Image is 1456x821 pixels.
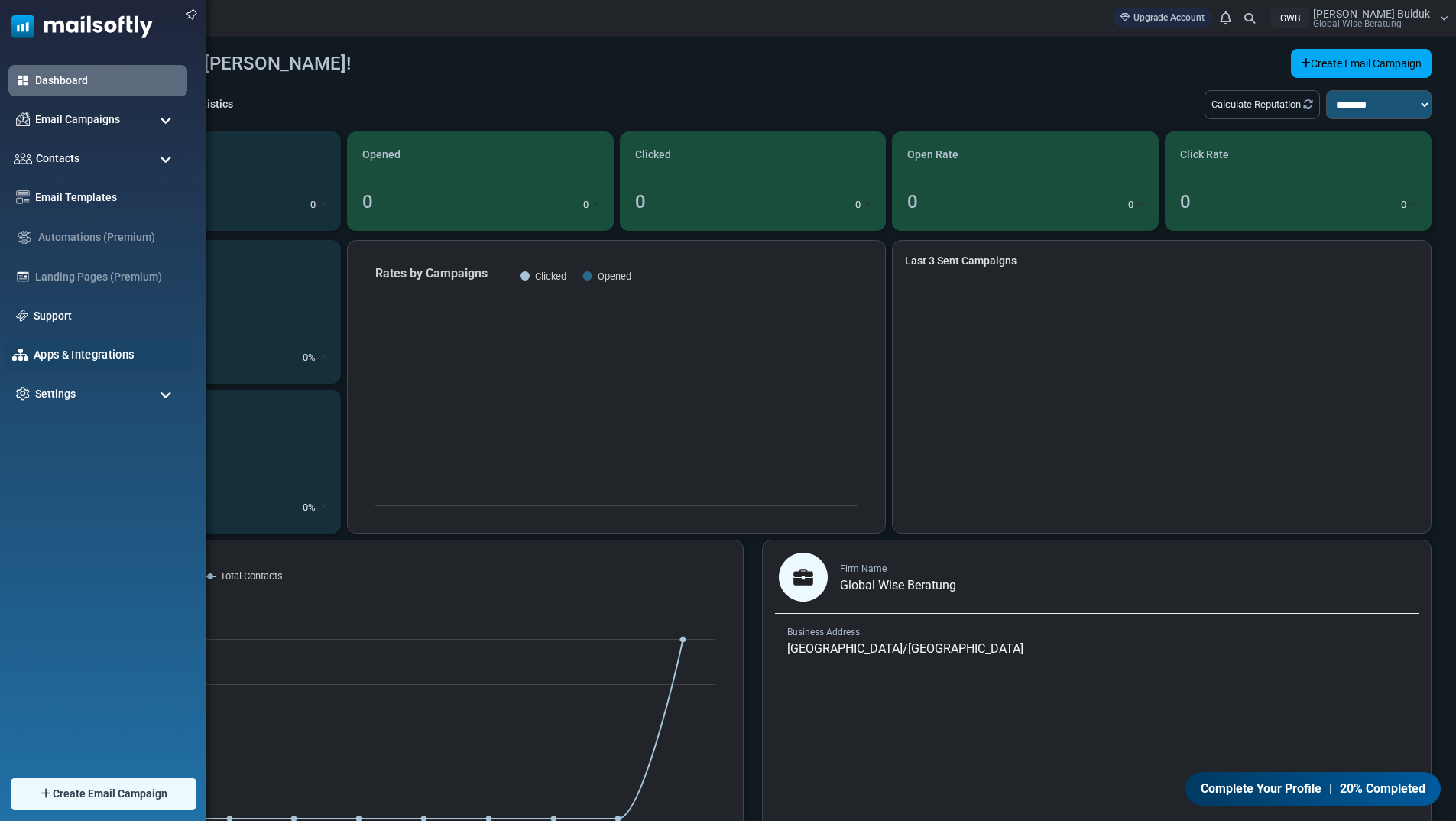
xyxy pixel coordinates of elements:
[375,266,488,281] text: Rates by Campaigns
[907,147,958,163] span: Open Rate
[220,570,283,582] text: Total Contacts
[16,73,30,87] img: dashboard-icon-active.svg
[16,270,30,284] img: landing_pages.svg
[1205,90,1320,119] div: Calculate Reputation
[35,190,180,206] a: Email Templates
[1271,8,1309,28] div: GWB
[907,188,918,216] div: 0
[1201,780,1321,798] span: Complete Your Profile
[1128,197,1133,213] p: 0
[1113,8,1212,28] a: Upgrade Account
[362,147,400,163] span: Opened
[1329,780,1332,798] span: |
[535,271,566,282] text: Clicked
[855,197,861,213] p: 0
[16,229,33,246] img: workflow.svg
[34,346,183,363] a: Apps & Integrations
[303,500,308,515] p: 0
[905,253,1419,269] a: Last 3 Sent Campaigns
[303,350,308,365] p: 0
[583,197,589,213] p: 0
[16,190,30,204] img: email-templates-icon.svg
[74,53,351,75] h4: Welcome back, [PERSON_NAME]!
[74,240,341,384] a: New Contacts 1 0%
[35,73,180,89] a: Dashboard
[1185,772,1441,806] a: Complete Your Profile | 20% Completed
[1313,19,1402,28] span: Global Wise Beratung
[840,578,956,592] span: Global Wise Beratung
[635,188,646,216] div: 0
[36,151,79,167] span: Contacts
[362,188,373,216] div: 0
[787,627,860,638] span: Business Address
[303,350,326,365] div: %
[635,147,671,163] span: Clicked
[16,112,30,126] img: campaigns-icon.png
[1180,147,1229,163] span: Click Rate
[597,271,631,282] text: Opened
[1271,8,1448,28] a: GWB [PERSON_NAME] Bulduk Global Wise Beratung
[1301,99,1313,110] a: Refresh Stats
[840,579,956,592] a: Global Wise Beratung
[34,308,180,324] a: Support
[53,786,167,802] span: Create Email Campaign
[303,500,326,515] div: %
[1401,197,1406,213] p: 0
[14,153,32,164] img: contacts-icon.svg
[16,310,28,322] img: support-icon.svg
[35,386,76,402] span: Settings
[35,112,120,128] span: Email Campaigns
[1313,8,1430,19] span: [PERSON_NAME] Bulduk
[1291,49,1432,78] a: Create Email Campaign
[1180,188,1191,216] div: 0
[840,563,887,574] span: Firm Name
[310,197,316,213] p: 0
[16,387,30,401] img: settings-icon.svg
[1340,780,1425,798] span: 20% Completed
[360,253,873,521] svg: Rates by Campaigns
[787,641,1023,656] span: [GEOGRAPHIC_DATA]/[GEOGRAPHIC_DATA]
